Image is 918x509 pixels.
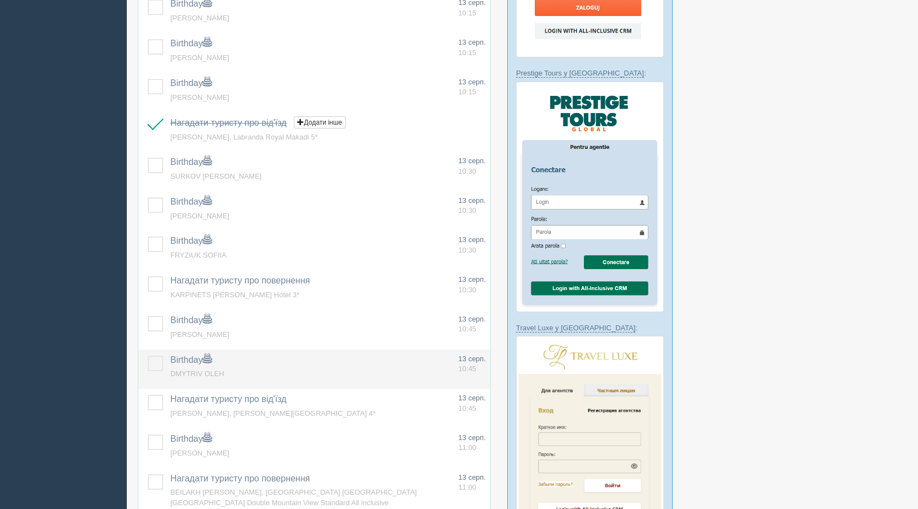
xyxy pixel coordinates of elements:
a: Нагадати туристу про від'їзд [170,394,287,404]
span: 10:30 [458,167,476,175]
span: 10:30 [458,246,476,254]
a: DMYTRIV OLEH [170,369,224,378]
p: : [516,323,664,333]
a: FRYZIUK SOFIIA [170,251,227,259]
span: 13 серп. [458,473,486,481]
a: [PERSON_NAME] [170,14,229,22]
span: 13 серп. [458,38,486,46]
span: 13 серп. [458,235,486,244]
a: Birthday [170,157,212,167]
a: 13 серп. 10:30 [458,156,486,176]
span: 13 серп. [458,394,486,402]
span: 10:45 [458,404,476,412]
span: 13 серп. [458,355,486,363]
p: : [516,68,664,78]
a: 13 серп. 10:30 [458,275,486,295]
span: 13 серп. [458,196,486,205]
a: Birthday [170,78,212,88]
a: 13 серп. 10:15 [458,37,486,58]
a: 13 серп. 10:15 [458,77,486,98]
a: [PERSON_NAME], [PERSON_NAME][GEOGRAPHIC_DATA] 4* [170,409,375,417]
a: [PERSON_NAME] [170,212,229,220]
span: 11:00 [458,483,476,491]
a: Нагадати туристу про повернення [170,474,310,483]
img: prestige-tours-login-via-crm-for-travel-agents.png [516,82,664,312]
a: Birthday [170,39,212,48]
a: Birthday [170,355,212,365]
a: [PERSON_NAME], Labranda Royal Makadi 5* [170,133,318,141]
a: 13 серп. 10:30 [458,196,486,216]
span: 13 серп. [458,315,486,323]
a: Travel Luxe у [GEOGRAPHIC_DATA] [516,324,635,333]
a: SURKOV [PERSON_NAME] [170,172,261,180]
a: [PERSON_NAME] [170,330,229,339]
a: Birthday [170,236,212,245]
a: Нагадати туристу про повернення [170,276,310,285]
a: [PERSON_NAME] [170,93,229,101]
span: 13 серп. [458,433,486,442]
a: Prestige Tours у [GEOGRAPHIC_DATA] [516,69,644,78]
span: 10:15 [458,49,476,57]
a: 13 серп. 10:30 [458,235,486,255]
a: 13 серп. 10:45 [458,393,486,414]
a: KARPINETS [PERSON_NAME] Hotel 3* [170,291,299,299]
a: Birthday [170,315,212,325]
a: 13 серп. 11:00 [458,433,486,453]
a: BEILAKH [PERSON_NAME], [GEOGRAPHIC_DATA] [GEOGRAPHIC_DATA] [GEOGRAPHIC_DATA] Double Mountain View... [170,488,417,507]
span: 11:00 [458,443,476,452]
span: 13 серп. [458,78,486,86]
span: 10:45 [458,325,476,333]
a: 13 серп. 10:45 [458,314,486,335]
a: [PERSON_NAME] [170,449,229,457]
a: Birthday [170,197,212,206]
span: 10:45 [458,365,476,373]
a: 13 серп. 10:45 [458,354,486,374]
span: 10:30 [458,206,476,215]
span: 10:15 [458,9,476,17]
span: 10:15 [458,88,476,96]
a: Birthday [170,434,212,443]
span: 10:30 [458,286,476,294]
span: 13 серп. [458,157,486,165]
a: [PERSON_NAME] [170,53,229,62]
a: 13 серп. 11:00 [458,473,486,493]
a: Нагадати туристу про від'їзд [170,118,287,127]
button: Додати інше [294,116,345,128]
span: 13 серп. [458,275,486,283]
